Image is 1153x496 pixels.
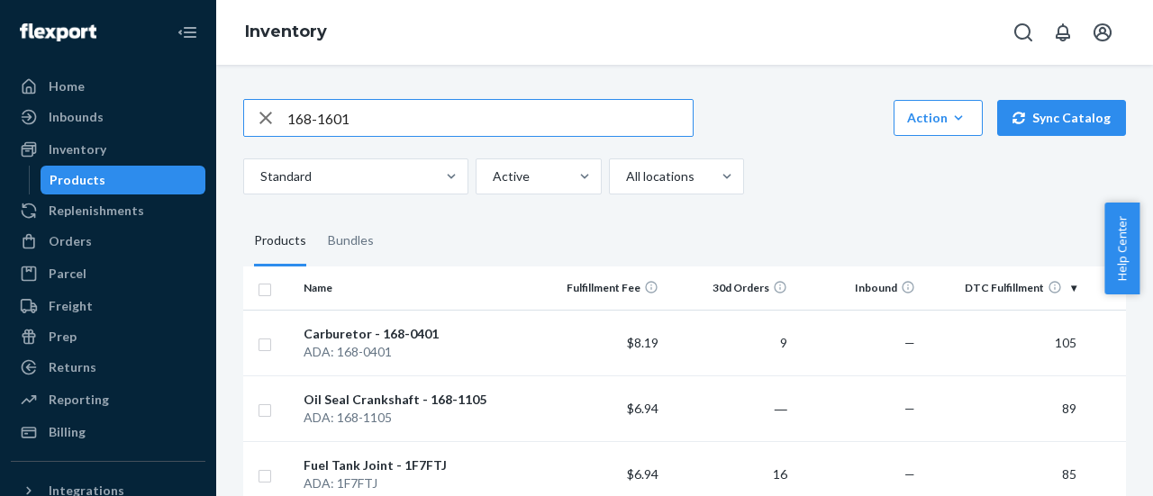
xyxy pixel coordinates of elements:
[794,266,923,310] th: Inbound
[304,474,530,492] div: ADA: 1F7FTJ
[49,328,77,346] div: Prep
[11,385,205,414] a: Reporting
[11,353,205,382] a: Returns
[11,72,205,101] a: Home
[287,100,693,136] input: Search inventory by name or sku
[997,100,1126,136] button: Sync Catalog
[11,103,205,131] a: Inbounds
[49,391,109,409] div: Reporting
[907,109,969,127] div: Action
[627,466,658,482] span: $6.94
[304,325,530,343] div: Carburetor - 168-0401
[922,266,1083,310] th: DTC Fulfillment
[231,6,341,59] ol: breadcrumbs
[627,335,658,350] span: $8.19
[1085,14,1121,50] button: Open account menu
[666,266,794,310] th: 30d Orders
[49,202,144,220] div: Replenishments
[904,335,915,350] span: —
[11,292,205,320] a: Freight
[11,322,205,351] a: Prep
[922,375,1083,441] td: 89
[1045,14,1081,50] button: Open notifications
[904,466,915,482] span: —
[904,401,915,416] span: —
[11,259,205,288] a: Parcel
[49,232,92,250] div: Orders
[49,265,86,283] div: Parcel
[49,423,86,441] div: Billing
[49,77,85,95] div: Home
[49,358,96,376] div: Returns
[304,409,530,427] div: ADA: 168-1105
[304,343,530,361] div: ADA: 168-0401
[624,167,626,185] input: All locations
[245,22,327,41] a: Inventory
[20,23,96,41] img: Flexport logo
[49,297,93,315] div: Freight
[259,167,260,185] input: Standard
[538,266,667,310] th: Fulfillment Fee
[50,171,105,189] div: Products
[49,140,106,158] div: Inventory
[666,375,794,441] td: ―
[666,310,794,375] td: 9
[304,391,530,409] div: Oil Seal Crankshaft - 168-1105
[41,166,206,194] a: Products
[296,266,537,310] th: Name
[254,216,306,266] div: Products
[11,227,205,256] a: Orders
[894,100,983,136] button: Action
[49,108,104,126] div: Inbounds
[304,456,530,474] div: Fuel Tank Joint - 1F7FTJ
[922,310,1083,375] td: 105
[11,418,205,446] a: Billing
[328,216,374,266] div: Bundles
[1005,14,1041,50] button: Open Search Box
[491,167,493,185] input: Active
[1104,203,1139,294] button: Help Center
[11,196,205,225] a: Replenishments
[11,135,205,164] a: Inventory
[169,14,205,50] button: Close Navigation
[627,401,658,416] span: $6.94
